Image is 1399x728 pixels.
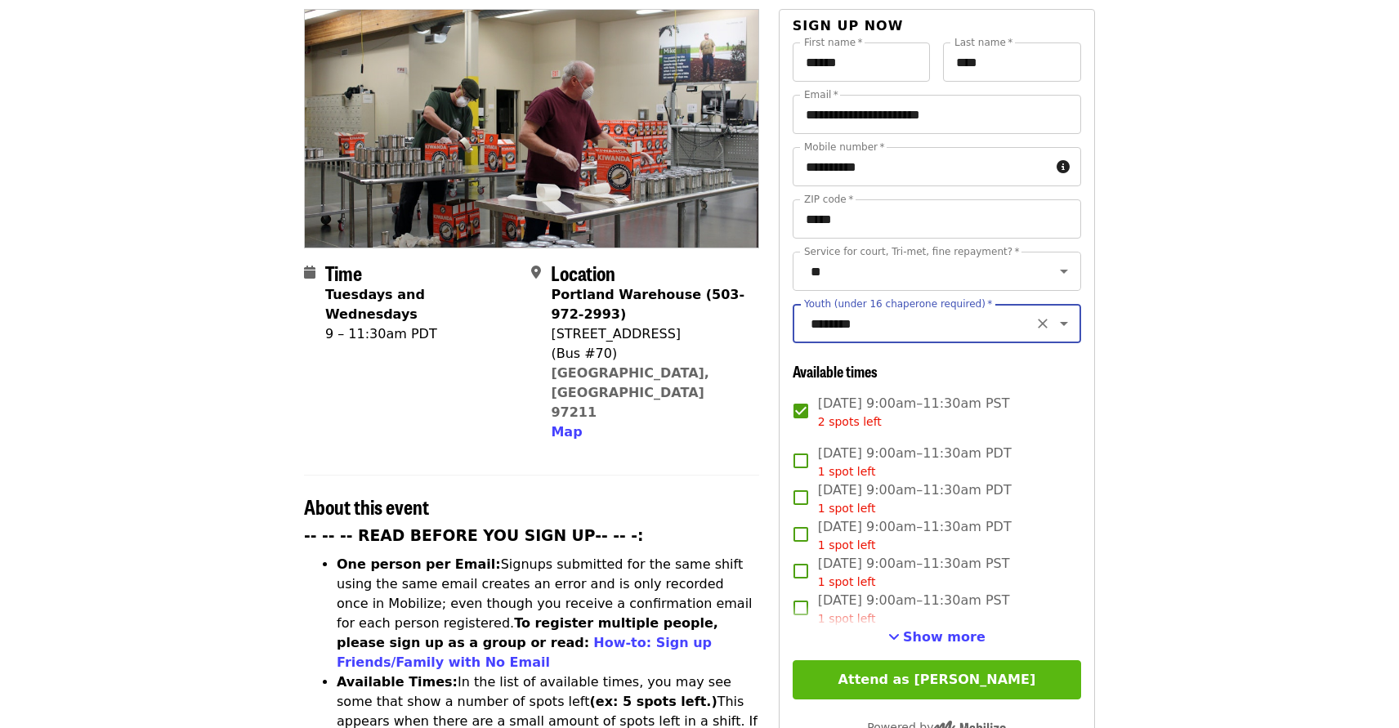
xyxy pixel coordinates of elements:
div: 9 – 11:30am PDT [325,324,518,344]
span: 1 spot left [818,612,876,625]
button: See more timeslots [888,628,986,647]
span: 1 spot left [818,465,876,478]
label: ZIP code [804,194,853,204]
span: [DATE] 9:00am–11:30am PST [818,394,1010,431]
strong: One person per Email: [337,556,501,572]
button: Open [1053,312,1075,335]
span: [DATE] 9:00am–11:30am PDT [818,444,1012,480]
img: Oct/Nov/Dec - Portland: Repack/Sort (age 16+) organized by Oregon Food Bank [305,10,758,247]
span: Time [325,258,362,287]
strong: Available Times: [337,674,458,690]
span: 1 spot left [818,575,876,588]
label: Youth (under 16 chaperone required) [804,299,992,309]
span: 1 spot left [818,538,876,552]
label: First name [804,38,863,47]
strong: Portland Warehouse (503-972-2993) [551,287,744,322]
span: Location [551,258,615,287]
label: Email [804,90,838,100]
label: Mobile number [804,142,884,152]
input: Email [793,95,1081,134]
span: 2 spots left [818,415,882,428]
span: [DATE] 9:00am–11:30am PDT [818,517,1012,554]
span: About this event [304,492,429,520]
input: Mobile number [793,147,1050,186]
button: Attend as [PERSON_NAME] [793,660,1081,699]
a: [GEOGRAPHIC_DATA], [GEOGRAPHIC_DATA] 97211 [551,365,709,420]
i: map-marker-alt icon [531,265,541,280]
label: Last name [954,38,1012,47]
div: [STREET_ADDRESS] [551,324,745,344]
span: 1 spot left [818,502,876,515]
i: calendar icon [304,265,315,280]
strong: To register multiple people, please sign up as a group or read: [337,615,718,650]
input: Last name [943,42,1081,82]
span: [DATE] 9:00am–11:30am PST [818,554,1010,591]
input: ZIP code [793,199,1081,239]
strong: (ex: 5 spots left.) [589,694,717,709]
button: Open [1053,260,1075,283]
span: [DATE] 9:00am–11:30am PDT [818,480,1012,517]
span: Show more [903,629,986,645]
strong: -- -- -- READ BEFORE YOU SIGN UP-- -- -: [304,527,644,544]
div: (Bus #70) [551,344,745,364]
a: How-to: Sign up Friends/Family with No Email [337,635,712,670]
i: circle-info icon [1057,159,1070,175]
li: Signups submitted for the same shift using the same email creates an error and is only recorded o... [337,555,759,672]
button: Clear [1031,312,1054,335]
span: Map [551,424,582,440]
span: Sign up now [793,18,904,33]
span: Available times [793,360,878,382]
label: Service for court, Tri-met, fine repayment? [804,247,1020,257]
span: [DATE] 9:00am–11:30am PST [818,591,1010,628]
button: Map [551,422,582,442]
input: First name [793,42,931,82]
strong: Tuesdays and Wednesdays [325,287,425,322]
